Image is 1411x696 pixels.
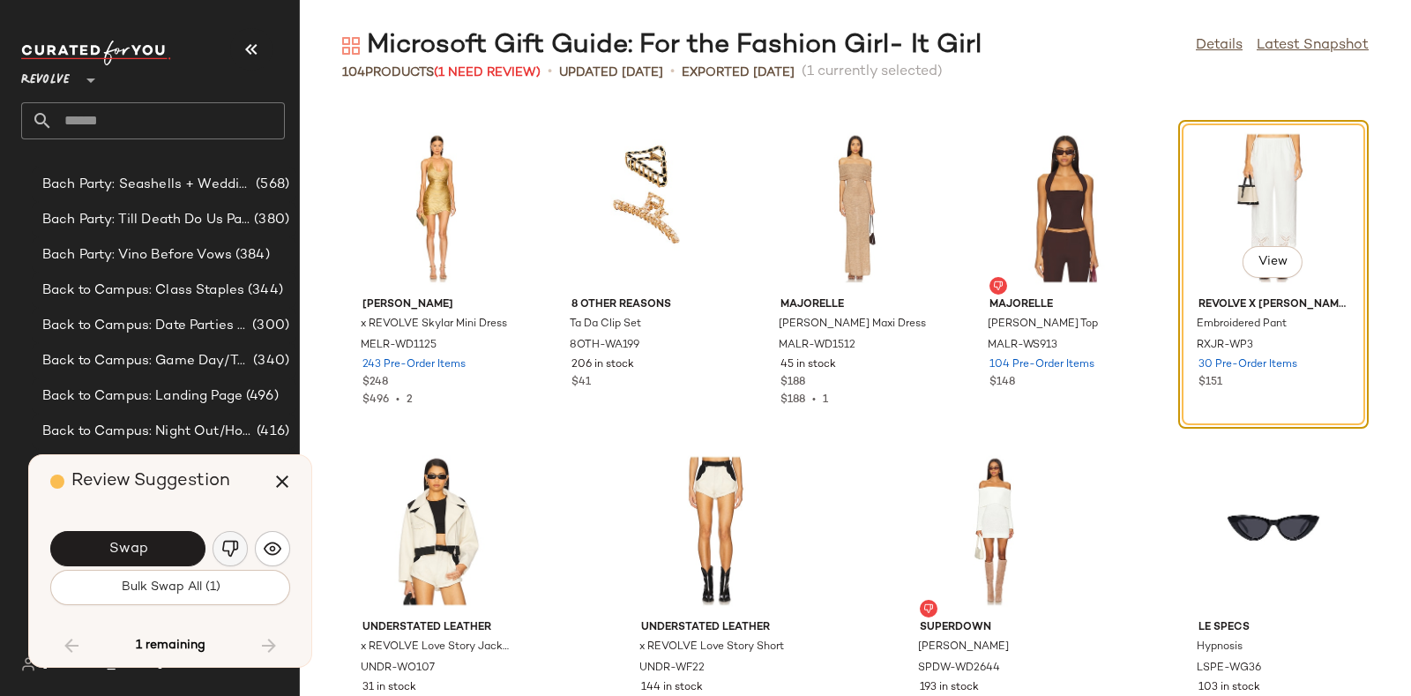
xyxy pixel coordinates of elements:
span: Understated Leather [641,620,791,636]
img: MELR-WD1125_V1.jpg [348,126,526,290]
img: UNDR-WF22_V1.jpg [627,449,805,613]
img: LSPE-WG36_V1.jpg [1184,449,1362,613]
span: Ta Da Clip Set [570,317,641,333]
span: (1 Need Review) [434,66,541,79]
div: Microsoft Gift Guide: For the Fashion Girl- It Girl [342,28,982,64]
img: svg%3e [264,540,281,558]
span: Back to Campus: Night Out/House Parties [42,422,253,442]
span: x REVOLVE Skylar Mini Dress [361,317,507,333]
span: 1 remaining [136,638,205,654]
span: Embroidered Pant [1197,317,1287,333]
p: updated [DATE] [559,64,663,82]
span: Le Specs [1198,620,1348,636]
button: Bulk Swap All (1) [50,570,290,605]
p: Exported [DATE] [682,64,795,82]
span: Bulk Swap All (1) [120,580,220,595]
span: 206 in stock [571,357,634,373]
img: UNDR-WO107_V1.jpg [348,449,526,613]
span: [PERSON_NAME] [918,640,1009,655]
span: 104 Pre-Order Items [989,357,1094,373]
span: 2 [407,394,413,406]
span: • [670,62,675,83]
span: Bach Party: Vino Before Vows [42,245,232,266]
span: 45 in stock [780,357,836,373]
span: (496) [243,386,279,407]
span: $188 [780,375,805,391]
span: $41 [571,375,591,391]
span: SPDW-WD2644 [918,661,1000,677]
img: svg%3e [993,281,1004,291]
span: superdown [920,620,1070,636]
span: Back to Campus: Game Day/Tailgates [42,351,250,371]
span: Bach Party: Seashells + Wedding Bells [42,175,252,195]
span: x REVOLVE Love Story Jacket [361,640,511,655]
span: (300) [249,316,289,336]
span: [PERSON_NAME] [362,297,512,313]
span: MAJORELLE [989,297,1139,313]
img: svg%3e [342,37,360,55]
a: Details [1196,35,1243,56]
button: Swap [50,531,205,566]
span: [PERSON_NAME] Top [988,317,1098,333]
span: Review Suggestion [71,472,230,490]
img: svg%3e [21,657,35,671]
span: Swap [108,541,147,558]
span: Revolve [21,60,70,92]
span: 103 in stock [1198,680,1260,696]
span: • [389,394,407,406]
span: Hypnosis [1197,640,1243,655]
span: MALR-WS913 [988,338,1057,354]
div: Products [342,64,541,82]
span: x REVOLVE Love Story Short [639,640,784,655]
span: $148 [989,375,1015,391]
span: Back to Campus: Class Staples [42,281,244,301]
span: (568) [252,175,289,195]
span: 193 in stock [920,680,979,696]
span: 243 Pre-Order Items [362,357,466,373]
span: RXJR-WP3 [1197,338,1253,354]
span: Back to Campus: Date Parties & Semi Formals [42,316,249,336]
span: • [548,62,552,83]
span: (1 currently selected) [802,62,943,83]
span: MALR-WD1512 [779,338,855,354]
span: $496 [362,394,389,406]
button: View [1243,246,1303,278]
span: • [805,394,823,406]
a: Latest Snapshot [1257,35,1369,56]
span: $188 [780,394,805,406]
span: (380) [250,210,289,230]
span: 8 Other Reasons [571,297,721,313]
img: SPDW-WD2644_V1.jpg [906,449,1084,613]
img: MALR-WS913_V1.jpg [975,126,1153,290]
span: (384) [232,245,270,266]
span: View [1258,255,1288,269]
span: UNDR-WO107 [361,661,435,677]
span: Understated Leather [362,620,512,636]
img: svg%3e [221,540,239,558]
span: (416) [253,422,289,442]
span: Bach Party: Till Death Do Us Party [42,210,250,230]
img: RXJR-WP3_V1.jpg [1184,126,1362,290]
span: MAJORELLE [780,297,930,313]
span: UNDR-WF22 [639,661,705,677]
span: (340) [250,351,289,371]
span: 104 [342,66,365,79]
img: MALR-WD1512_V1.jpg [766,126,944,290]
span: LSPE-WG36 [1197,661,1261,677]
span: 31 in stock [362,680,416,696]
span: 8OTH-WA199 [570,338,639,354]
span: Back to Campus: Landing Page [42,386,243,407]
img: cfy_white_logo.C9jOOHJF.svg [21,41,171,65]
span: 1 [823,394,828,406]
span: MELR-WD1125 [361,338,437,354]
span: [PERSON_NAME] Maxi Dress [779,317,926,333]
span: 144 in stock [641,680,703,696]
span: (344) [244,281,283,301]
img: svg%3e [923,603,934,614]
img: 8OTH-WA199_V1.jpg [557,126,735,290]
span: $248 [362,375,388,391]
